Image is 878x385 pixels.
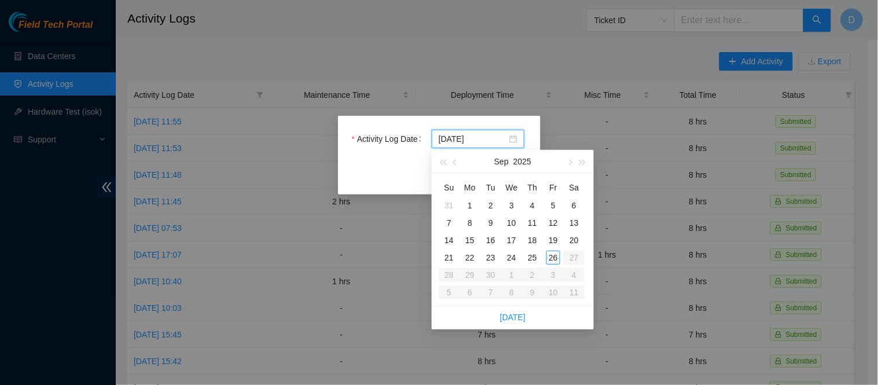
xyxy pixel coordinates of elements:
td: 2025-09-12 [543,214,564,232]
div: 19 [546,233,560,247]
div: 8 [463,216,477,230]
td: 2025-09-19 [543,232,564,249]
div: 6 [567,199,581,212]
div: 13 [567,216,581,230]
div: 20 [567,233,581,247]
div: 22 [463,251,477,265]
td: 2025-09-26 [543,249,564,266]
td: 2025-09-08 [460,214,480,232]
th: We [501,178,522,197]
div: 17 [505,233,519,247]
label: Activity Log Date [352,130,426,148]
td: 2025-09-16 [480,232,501,249]
td: 2025-09-11 [522,214,543,232]
td: 2025-09-24 [501,249,522,266]
div: 16 [484,233,498,247]
td: 2025-09-20 [564,232,585,249]
th: Sa [564,178,585,197]
button: 2025 [513,150,531,173]
div: 26 [546,251,560,265]
td: 2025-09-01 [460,197,480,214]
td: 2025-09-17 [501,232,522,249]
th: Mo [460,178,480,197]
td: 2025-09-21 [439,249,460,266]
td: 2025-09-03 [501,197,522,214]
button: Sep [494,150,509,173]
div: 21 [442,251,456,265]
div: 18 [526,233,539,247]
div: 2 [484,199,498,212]
td: 2025-09-23 [480,249,501,266]
div: 12 [546,216,560,230]
div: 14 [442,233,456,247]
td: 2025-09-10 [501,214,522,232]
td: 2025-09-06 [564,197,585,214]
div: 24 [505,251,519,265]
td: 2025-09-25 [522,249,543,266]
td: 2025-09-02 [480,197,501,214]
th: Su [439,178,460,197]
div: 1 [463,199,477,212]
div: 5 [546,199,560,212]
div: 15 [463,233,477,247]
div: 4 [526,199,539,212]
td: 2025-09-09 [480,214,501,232]
th: Tu [480,178,501,197]
td: 2025-09-22 [460,249,480,266]
th: Fr [543,178,564,197]
div: 23 [484,251,498,265]
td: 2025-09-04 [522,197,543,214]
div: 7 [442,216,456,230]
div: 3 [505,199,519,212]
td: 2025-09-14 [439,232,460,249]
div: 10 [505,216,519,230]
div: 25 [526,251,539,265]
td: 2025-09-13 [564,214,585,232]
td: 2025-08-31 [439,197,460,214]
td: 2025-09-18 [522,232,543,249]
div: 31 [442,199,456,212]
td: 2025-09-05 [543,197,564,214]
div: 9 [484,216,498,230]
div: 11 [526,216,539,230]
input: Activity Log Date [439,133,507,145]
a: [DATE] [500,313,526,322]
td: 2025-09-07 [439,214,460,232]
td: 2025-09-15 [460,232,480,249]
th: Th [522,178,543,197]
